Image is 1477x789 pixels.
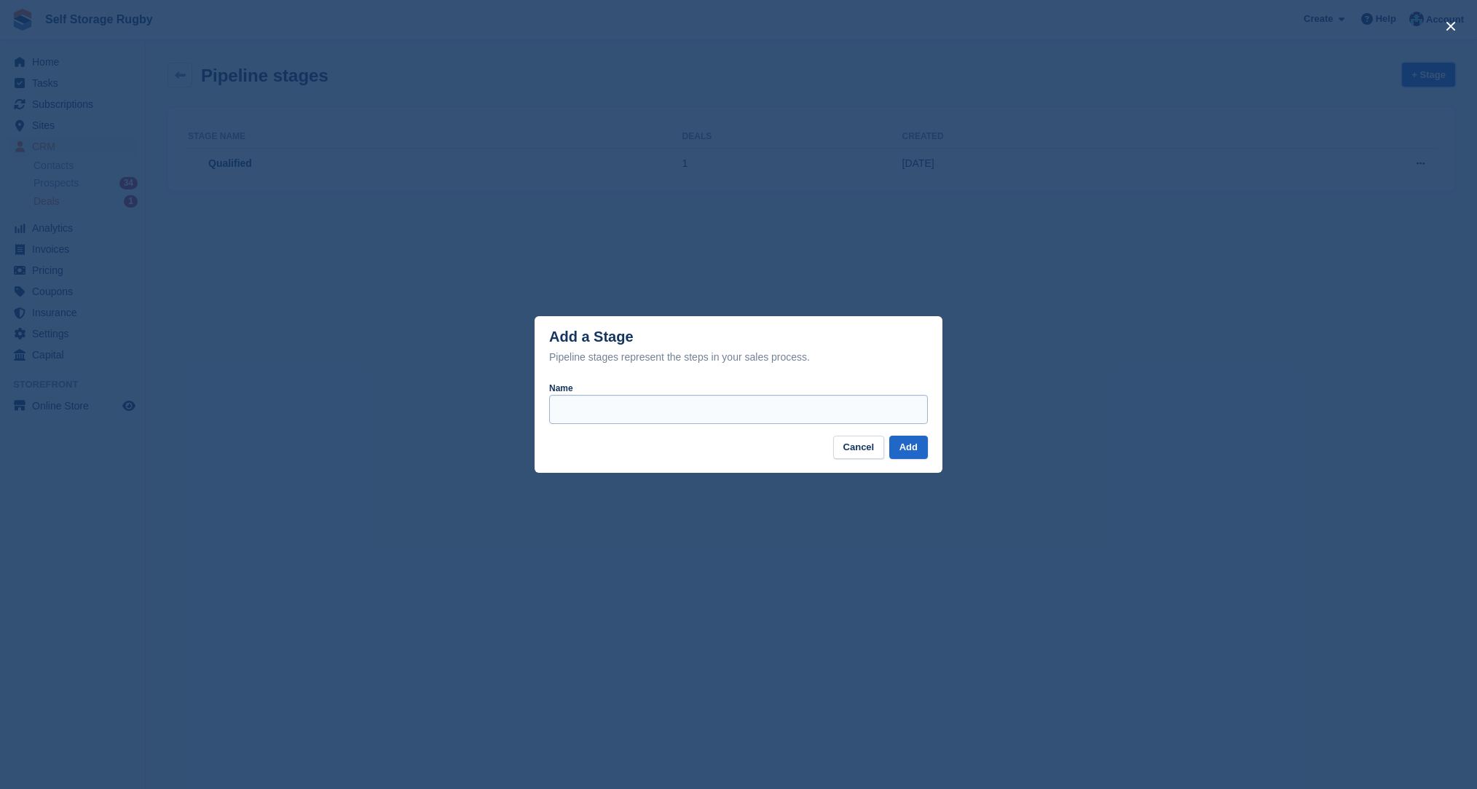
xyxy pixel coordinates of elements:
[549,348,810,366] div: Pipeline stages represent the steps in your sales process.
[833,436,885,460] button: Cancel
[1439,15,1462,38] button: close
[549,329,810,366] div: Add a Stage
[549,383,573,393] label: Name
[889,436,928,460] button: Add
